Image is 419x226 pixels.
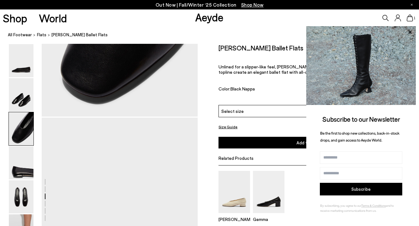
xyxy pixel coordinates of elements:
[218,86,332,93] div: Color:
[218,216,250,222] p: [PERSON_NAME]
[3,13,27,24] a: Shop
[253,216,284,222] p: Gemma
[320,131,399,142] span: Be the first to shop new collections, back-in-stock drops, and gain access to Aeyde World.
[51,32,108,38] span: [PERSON_NAME] Ballet Flats
[218,171,250,213] img: Delia Low-Heeled Ballet Pumps
[218,137,398,148] button: Add to Cart
[407,14,413,21] a: 1
[9,146,33,179] img: Kirsten Ballet Flats - Image 4
[156,1,264,9] p: Out Now | Fall/Winter ‘25 Collection
[320,204,361,207] span: By subscribing, you agree to our
[218,44,303,52] h2: [PERSON_NAME] Ballet Flats
[9,78,33,111] img: Kirsten Ballet Flats - Image 2
[306,26,416,105] img: 2a6287a1333c9a56320fd6e7b3c4a9a9.jpg
[9,44,33,77] img: Kirsten Ballet Flats - Image 1
[296,140,320,145] span: Add to Cart
[218,64,384,75] span: Unlined for a slipper-like feel, [PERSON_NAME]’s soft almond shape and contoured topline create a...
[37,32,46,37] span: flats
[221,108,244,114] span: Select size
[218,123,237,131] button: Size Guide
[322,115,400,123] span: Subscribe to our Newsletter
[320,183,402,195] button: Subscribe
[361,204,386,207] a: Terms & Conditions
[8,26,419,44] nav: breadcrumb
[241,2,264,8] span: Navigate to /collections/new-in
[218,155,254,161] span: Related Products
[37,32,46,38] a: flats
[253,171,284,213] img: Gemma Block Heel Pumps
[9,112,33,145] img: Kirsten Ballet Flats - Image 3
[413,16,416,20] span: 1
[8,32,32,38] a: All Footwear
[230,86,255,91] span: Black Nappa
[195,10,224,24] a: Aeyde
[39,13,67,24] a: World
[253,208,284,222] a: Gemma Block Heel Pumps Gemma
[9,180,33,213] img: Kirsten Ballet Flats - Image 5
[218,208,250,222] a: Delia Low-Heeled Ballet Pumps [PERSON_NAME]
